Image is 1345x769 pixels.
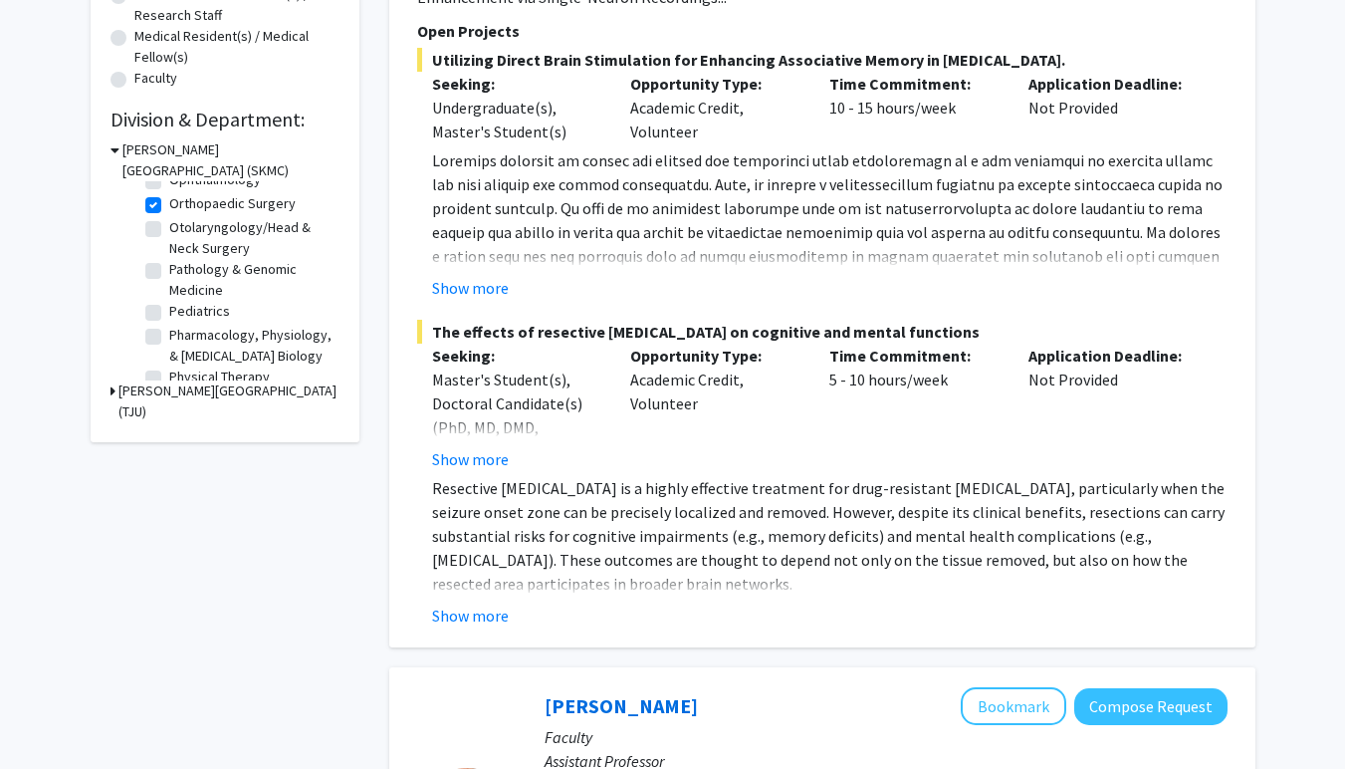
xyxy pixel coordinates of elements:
[432,72,601,96] p: Seeking:
[961,687,1066,725] button: Add Katie Hunzinger to Bookmarks
[814,72,1013,143] div: 10 - 15 hours/week
[432,96,601,143] div: Undergraduate(s), Master's Student(s)
[432,476,1228,596] p: Resective [MEDICAL_DATA] is a highly effective treatment for drug-resistant [MEDICAL_DATA], parti...
[169,367,270,387] label: Physical Therapy
[829,72,999,96] p: Time Commitment:
[15,679,85,754] iframe: Chat
[432,368,601,511] div: Master's Student(s), Doctoral Candidate(s) (PhD, MD, DMD, PharmD, etc.), Medical Resident(s) / Me...
[432,276,509,300] button: Show more
[630,72,799,96] p: Opportunity Type:
[122,139,339,181] h3: [PERSON_NAME][GEOGRAPHIC_DATA] (SKMC)
[829,344,999,368] p: Time Commitment:
[118,381,339,422] h3: [PERSON_NAME][GEOGRAPHIC_DATA] (TJU)
[169,301,230,322] label: Pediatrics
[111,108,339,131] h2: Division & Department:
[134,26,339,68] label: Medical Resident(s) / Medical Fellow(s)
[432,447,509,471] button: Show more
[417,320,1228,344] span: The effects of resective [MEDICAL_DATA] on cognitive and mental functions
[1013,72,1213,143] div: Not Provided
[169,325,335,367] label: Pharmacology, Physiology, & [MEDICAL_DATA] Biology
[169,259,335,301] label: Pathology & Genomic Medicine
[417,48,1228,72] span: Utilizing Direct Brain Stimulation for Enhancing Associative Memory in [MEDICAL_DATA].
[134,68,177,89] label: Faculty
[432,344,601,368] p: Seeking:
[1028,72,1198,96] p: Application Deadline:
[432,148,1228,411] p: Loremips dolorsit am consec adi elitsed doe temporinci utlab etdoloremagn al e adm veniamqui no e...
[1074,688,1228,725] button: Compose Request to Katie Hunzinger
[545,725,1228,749] p: Faculty
[1013,344,1213,471] div: Not Provided
[615,72,814,143] div: Academic Credit, Volunteer
[545,693,698,718] a: [PERSON_NAME]
[169,193,296,214] label: Orthopaedic Surgery
[417,19,1228,43] p: Open Projects
[814,344,1013,471] div: 5 - 10 hours/week
[169,217,335,259] label: Otolaryngology/Head & Neck Surgery
[432,604,509,628] button: Show more
[615,344,814,471] div: Academic Credit, Volunteer
[1028,344,1198,368] p: Application Deadline:
[630,344,799,368] p: Opportunity Type:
